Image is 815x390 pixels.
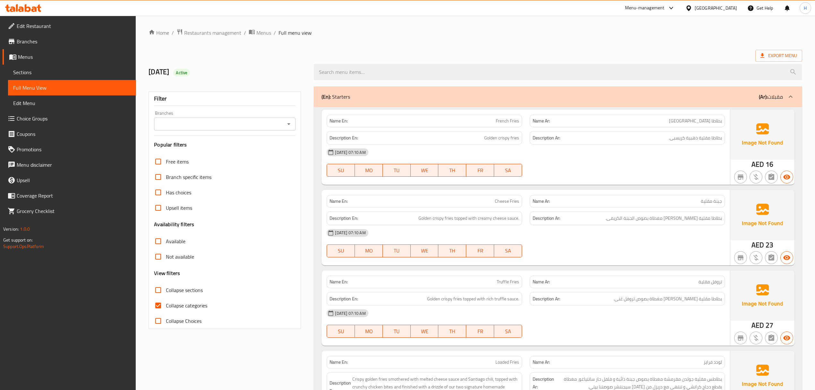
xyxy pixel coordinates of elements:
[166,173,211,181] span: Branch specific items
[13,68,131,76] span: Sections
[3,225,19,233] span: Version:
[766,158,773,171] span: 16
[8,80,136,95] a: Full Menu View
[3,111,136,126] a: Choice Groups
[357,166,380,175] span: MO
[385,166,408,175] span: TU
[3,34,136,49] a: Branches
[413,246,436,255] span: WE
[330,166,352,175] span: SU
[314,64,802,80] input: search
[355,325,383,338] button: MO
[330,118,348,124] strong: Name En:
[413,166,436,175] span: WE
[466,244,494,257] button: FR
[355,244,383,257] button: MO
[765,171,778,183] button: Not has choices
[327,164,355,177] button: SU
[751,158,764,171] span: AED
[759,92,768,102] b: (Ar):
[3,157,136,173] a: Menu disclaimer
[411,244,439,257] button: WE
[804,4,807,12] span: H
[385,246,408,255] span: TU
[8,65,136,80] a: Sections
[760,52,797,60] span: Export Menu
[625,4,665,12] div: Menu-management
[533,118,550,124] strong: Name Ar:
[13,99,131,107] span: Edit Menu
[322,92,331,102] b: (En):
[496,118,519,124] span: French Fries
[18,53,131,61] span: Menus
[284,120,293,129] button: Open
[383,244,411,257] button: TU
[751,319,764,332] span: AED
[413,327,436,336] span: WE
[411,164,439,177] button: WE
[533,295,560,303] strong: Description Ar:
[332,149,368,155] span: [DATE] 07:10 AM
[184,29,241,37] span: Restaurants management
[17,176,131,184] span: Upsell
[173,70,190,76] span: Active
[149,29,169,37] a: Home
[495,198,519,205] span: Cheese Fries
[383,325,411,338] button: TU
[466,325,494,338] button: FR
[3,126,136,142] a: Coupons
[605,214,722,222] span: بطاطا مقلية جولدن كريسبى مغطاة بصوص الجبنة الكريمى.
[695,4,737,12] div: [GEOGRAPHIC_DATA]
[256,29,271,37] span: Menus
[497,166,519,175] span: SA
[3,173,136,188] a: Upsell
[699,279,722,285] span: تروفل مقلية
[154,270,180,277] h3: View filters
[427,295,519,303] span: Golden crispy fries topped with rich truffle sauce.
[750,332,762,344] button: Purchased item
[244,29,246,37] li: /
[613,295,722,303] span: بطاطا مقلية جولدن كريسبى مغطاة بصوص تروفل غنى.
[154,92,296,106] div: Filter
[494,244,522,257] button: SA
[249,29,271,37] a: Menus
[494,325,522,338] button: SA
[17,161,131,169] span: Menu disclaimer
[154,221,194,228] h3: Availability filters
[766,239,773,251] span: 23
[669,118,722,124] span: بطاطا [GEOGRAPHIC_DATA]
[279,29,312,37] span: Full menu view
[765,251,778,264] button: Not has choices
[17,22,131,30] span: Edit Restaurant
[751,239,764,251] span: AED
[533,198,550,205] strong: Name Ar:
[332,230,368,236] span: [DATE] 07:10 AM
[3,203,136,219] a: Grocery Checklist
[176,29,241,37] a: Restaurants management
[497,246,519,255] span: SA
[750,251,762,264] button: Purchased item
[704,359,722,366] span: لودد فرايز
[701,198,722,205] span: جبنة مقلية
[3,236,33,244] span: Get support on:
[780,171,793,183] button: Available
[734,251,747,264] button: Not branch specific item
[166,189,191,196] span: Has choices
[3,188,136,203] a: Coverage Report
[438,164,466,177] button: TH
[330,279,348,285] strong: Name En:
[759,93,783,101] p: مقبلات
[166,286,203,294] span: Collapse sections
[17,38,131,45] span: Branches
[154,141,296,148] h3: Popular filters
[494,164,522,177] button: SA
[750,171,762,183] button: Purchased item
[730,110,794,160] img: Ae5nvW7+0k+MAAAAAElFTkSuQmCC
[780,332,793,344] button: Available
[166,253,194,261] span: Not available
[166,237,185,245] span: Available
[330,246,352,255] span: SU
[469,246,492,255] span: FR
[3,242,44,251] a: Support.OpsPlatform
[533,279,550,285] strong: Name Ar:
